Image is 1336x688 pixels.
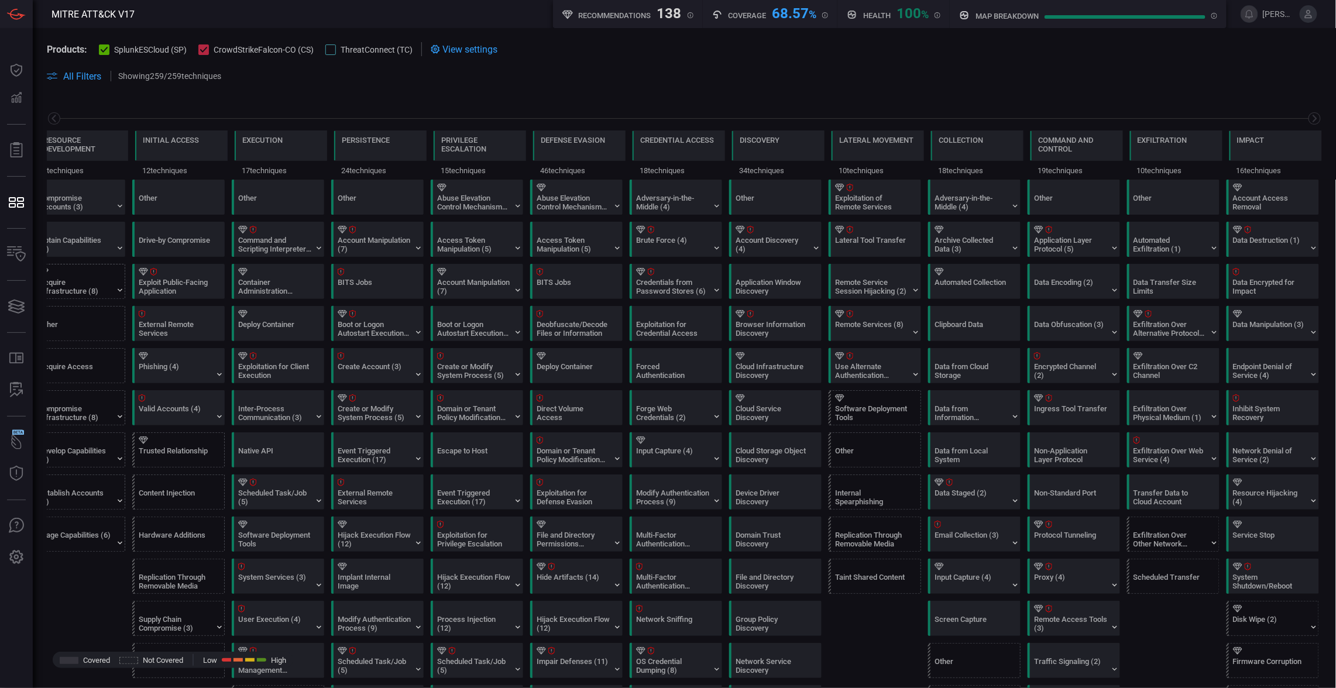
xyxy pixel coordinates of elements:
[829,222,921,257] div: T1570: Lateral Tool Transfer
[431,474,523,510] div: T1546: Event Triggered Execution (Not covered)
[232,559,324,594] div: T1569: System Services
[630,474,722,510] div: T1556: Modify Authentication Process
[829,264,921,299] div: T1563: Remote Service Session Hijacking
[921,8,929,20] span: %
[1031,130,1123,180] div: TA0011: Command and Control
[736,278,809,295] div: Application Window Discovery
[1227,432,1319,467] div: T1498: Network Denial of Service
[1227,643,1319,678] div: T1495: Firmware Corruption
[132,222,225,257] div: T1189: Drive-by Compromise
[630,643,722,678] div: T1003: OS Credential Dumping
[835,278,908,295] div: Remote Service Session Hijacking (2)
[342,136,390,145] div: Persistence
[1227,559,1319,594] div: T1529: System Shutdown/Reboot
[33,264,125,299] div: T1583: Acquire Infrastructure
[132,264,225,299] div: T1190: Exploit Public-Facing Application
[1134,236,1207,253] div: Automated Exfiltration (1)
[931,130,1024,180] div: TA0009: Collection
[132,180,225,215] div: Other
[431,180,523,215] div: T1548: Abuse Elevation Control Mechanism
[1034,320,1107,338] div: Data Obfuscation (3)
[331,348,424,383] div: T1136: Create Account
[238,320,311,338] div: Deploy Container
[39,194,112,211] div: Compromise Accounts (3)
[537,362,610,380] div: Deploy Container
[1134,404,1207,422] div: Exfiltration Over Physical Medium (1)
[1229,130,1322,180] div: TA0040: Impact
[36,161,128,180] div: 9 techniques
[736,404,809,422] div: Cloud Service Discovery
[1227,601,1319,636] div: T1561: Disk Wipe
[1031,161,1123,180] div: 19 techniques
[1034,194,1107,211] div: Other
[1028,348,1120,383] div: T1573: Encrypted Channel
[1127,348,1220,383] div: T1041: Exfiltration Over C2 Channel
[935,320,1008,338] div: Clipboard Data
[132,601,225,636] div: T1195: Supply Chain Compromise (Not covered)
[338,278,411,295] div: BITS Jobs
[729,264,822,299] div: T1010: Application Window Discovery (Not covered)
[2,136,30,164] button: Reports
[2,56,30,84] button: Dashboard
[729,432,822,467] div: T1619: Cloud Storage Object Discovery
[636,236,709,253] div: Brute Force (4)
[232,390,324,425] div: T1559: Inter-Process Communication (Not covered)
[1034,278,1107,295] div: Data Encoding (2)
[235,161,327,180] div: 17 techniques
[232,348,324,383] div: T1203: Exploitation for Client Execution
[2,293,30,321] button: Cards
[729,517,822,552] div: T1482: Domain Trust Discovery
[1127,222,1220,257] div: T1020: Automated Exfiltration
[441,136,518,153] div: Privilege Escalation
[331,390,424,425] div: T1543: Create or Modify System Process
[232,474,324,510] div: T1053: Scheduled Task/Job
[832,161,924,180] div: 10 techniques
[132,348,225,383] div: T1566: Phishing
[1127,390,1220,425] div: T1052: Exfiltration Over Physical Medium
[139,236,212,253] div: Drive-by Compromise
[1134,194,1207,211] div: Other
[214,45,314,54] span: CrowdStrikeFalcon-CO (CS)
[132,306,225,341] div: T1133: External Remote Services
[736,236,809,253] div: Account Discovery (4)
[431,559,523,594] div: T1574: Hijack Execution Flow
[331,474,424,510] div: T1133: External Remote Services
[238,362,311,380] div: Exploitation for Client Execution
[636,362,709,380] div: Forced Authentication
[431,390,523,425] div: T1484: Domain or Tenant Policy Modification
[238,194,311,211] div: Other
[829,432,921,467] div: Other (Not covered)
[533,130,626,180] div: TA0005: Defense Evasion
[1028,306,1120,341] div: T1001: Data Obfuscation (Not covered)
[537,404,610,422] div: Direct Volume Access
[1237,136,1265,145] div: Impact
[33,180,125,215] div: T1586: Compromise Accounts
[1038,136,1115,153] div: Command and Control
[1227,264,1319,299] div: T1486: Data Encrypted for Impact
[242,136,283,145] div: Execution
[341,45,413,54] span: ThreatConnect (TC)
[431,517,523,552] div: T1068: Exploitation for Privilege Escalation
[1227,474,1319,510] div: T1496: Resource Hijacking
[537,278,610,295] div: BITS Jobs
[331,180,424,215] div: Other
[729,643,822,678] div: T1046: Network Service Discovery
[630,264,722,299] div: T1555: Credentials from Password Stores
[1227,306,1319,341] div: T1565: Data Manipulation
[530,180,623,215] div: T1548: Abuse Elevation Control Mechanism
[1127,306,1220,341] div: T1048: Exfiltration Over Alternative Protocol
[530,601,623,636] div: T1574: Hijack Execution Flow
[1263,9,1295,19] span: [PERSON_NAME].[PERSON_NAME]
[772,5,817,19] div: 68.57
[530,306,623,341] div: T1140: Deobfuscate/Decode Files or Information
[331,222,424,257] div: T1098: Account Manipulation
[39,236,112,253] div: Obtain Capabilities (7)
[657,5,682,19] div: 138
[132,643,225,678] div: T1669: Wi-Fi Networks (Not covered)
[338,194,411,211] div: Other
[338,362,411,380] div: Create Account (3)
[530,390,623,425] div: T1006: Direct Volume Access
[431,348,523,383] div: T1543: Create or Modify System Process
[331,643,424,678] div: T1053: Scheduled Task/Job
[530,474,623,510] div: T1211: Exploitation for Defense Evasion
